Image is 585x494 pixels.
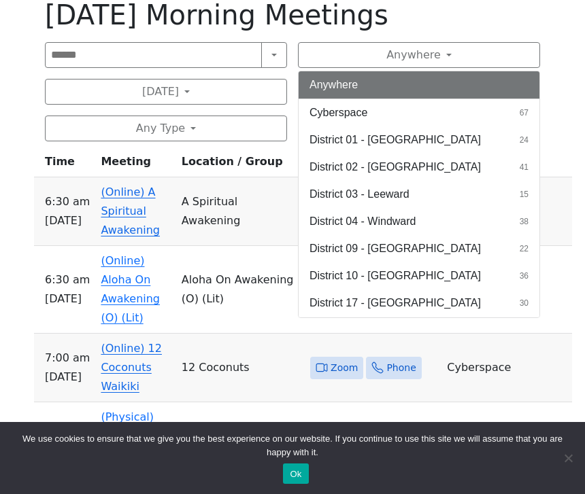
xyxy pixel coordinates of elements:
[176,177,305,246] td: A Spiritual Awakening
[520,107,529,119] span: 67 results
[176,334,305,402] td: 12 Coconuts
[261,42,287,68] button: Search
[101,254,160,324] a: (Online) Aloha On Awakening (O) (Lit)
[101,342,162,393] a: (Online) 12 Coconuts Waikiki
[310,268,481,284] span: District 10 - [GEOGRAPHIC_DATA]
[176,152,305,177] th: Location / Group
[45,116,287,141] button: Any Type
[45,368,90,387] span: [DATE]
[310,213,416,230] span: District 04 - Windward
[298,71,540,318] div: Anywhere
[299,289,539,317] button: District 17 - [GEOGRAPHIC_DATA]30 results
[310,132,481,148] span: District 01 - [GEOGRAPHIC_DATA]
[386,359,416,376] span: Phone
[299,126,539,154] button: District 01 - [GEOGRAPHIC_DATA]24 results
[299,235,539,262] button: District 09 - [GEOGRAPHIC_DATA]22 results
[299,99,539,126] button: Cyberspace67 results
[45,289,90,308] span: [DATE]
[45,270,90,289] span: 6:30 AM
[520,134,529,146] span: 24 results
[299,262,539,289] button: District 10 - [GEOGRAPHIC_DATA]36 results
[45,42,262,68] input: Search
[299,181,539,208] button: District 03 - Leeward15 results
[520,297,529,309] span: 30 results
[299,71,539,99] button: Anywhere
[298,42,540,68] button: Anywhere
[45,349,90,368] span: 7:00 AM
[310,105,367,121] span: Cyberspace
[176,246,305,334] td: Aloha On Awakening (O) (Lit)
[45,192,90,211] span: 6:30 AM
[520,243,529,255] span: 22 results
[310,241,481,257] span: District 09 - [GEOGRAPHIC_DATA]
[299,208,539,235] button: District 04 - Windward38 results
[20,432,565,459] span: We use cookies to ensure that we give you the best experience on our website. If you continue to ...
[520,161,529,173] span: 41 results
[331,359,358,376] span: Zoom
[310,186,409,202] span: District 03 - Leeward
[45,79,287,105] button: [DATE]
[441,334,572,402] td: Cyberspace
[310,295,481,311] span: District 17 - [GEOGRAPHIC_DATA]
[283,463,308,484] button: Ok
[101,186,160,236] a: (Online) A Spiritual Awakening
[561,451,575,465] span: No
[299,317,539,344] button: 1 result
[520,215,529,228] span: 38 results
[299,154,539,181] button: District 02 - [GEOGRAPHIC_DATA]41 results
[95,152,175,177] th: Meeting
[45,211,90,230] span: [DATE]
[34,152,95,177] th: Time
[520,188,529,200] span: 15 results
[310,159,481,175] span: District 02 - [GEOGRAPHIC_DATA]
[520,270,529,282] span: 36 results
